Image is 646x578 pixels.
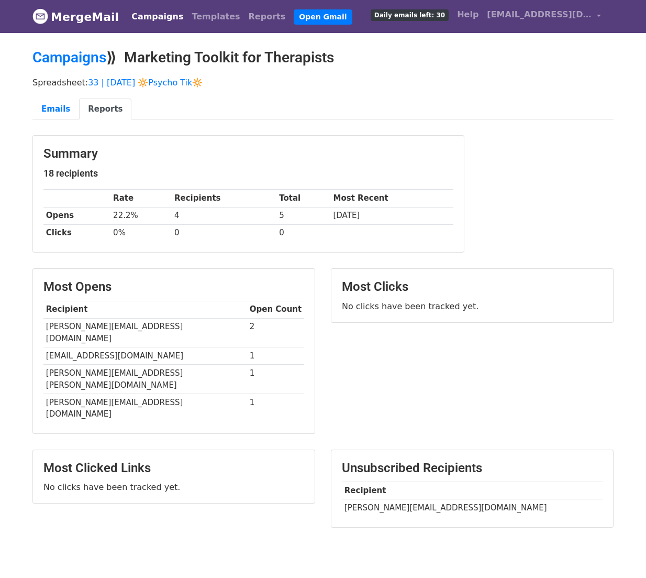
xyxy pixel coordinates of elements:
[32,6,119,28] a: MergeMail
[247,394,304,422] td: 1
[43,461,304,476] h3: Most Clicked Links
[342,482,603,499] th: Recipient
[32,99,79,120] a: Emails
[43,394,247,422] td: [PERSON_NAME][EMAIL_ADDRESS][DOMAIN_NAME]
[187,6,244,27] a: Templates
[110,190,172,207] th: Rate
[110,207,172,224] td: 22.2%
[276,190,330,207] th: Total
[247,365,304,394] td: 1
[43,301,247,318] th: Recipient
[244,6,290,27] a: Reports
[172,224,276,242] td: 0
[110,224,172,242] td: 0%
[43,207,110,224] th: Opens
[43,224,110,242] th: Clicks
[43,146,453,161] h3: Summary
[276,207,330,224] td: 5
[453,4,483,25] a: Help
[43,318,247,347] td: [PERSON_NAME][EMAIL_ADDRESS][DOMAIN_NAME]
[342,461,603,476] h3: Unsubscribed Recipients
[127,6,187,27] a: Campaigns
[342,279,603,295] h3: Most Clicks
[32,8,48,24] img: MergeMail logo
[276,224,330,242] td: 0
[371,9,449,21] span: Daily emails left: 30
[483,4,605,29] a: [EMAIL_ADDRESS][DOMAIN_NAME]
[342,499,603,517] td: [PERSON_NAME][EMAIL_ADDRESS][DOMAIN_NAME]
[594,528,646,578] iframe: Chat Widget
[79,99,131,120] a: Reports
[43,279,304,295] h3: Most Opens
[247,301,304,318] th: Open Count
[366,4,453,25] a: Daily emails left: 30
[172,207,276,224] td: 4
[331,190,453,207] th: Most Recent
[487,8,592,21] span: [EMAIL_ADDRESS][DOMAIN_NAME]
[43,347,247,365] td: [EMAIL_ADDRESS][DOMAIN_NAME]
[172,190,276,207] th: Recipients
[32,49,614,67] h2: ⟫ Marketing Toolkit for Therapists
[247,347,304,365] td: 1
[43,168,453,179] h5: 18 recipients
[43,482,304,493] p: No clicks have been tracked yet.
[32,49,106,66] a: Campaigns
[247,318,304,347] td: 2
[88,78,203,88] a: 33 | [DATE] 🔆Psycho Tik🔆
[331,207,453,224] td: [DATE]
[43,365,247,394] td: [PERSON_NAME][EMAIL_ADDRESS][PERSON_NAME][DOMAIN_NAME]
[294,9,352,25] a: Open Gmail
[32,77,614,88] p: Spreadsheet:
[342,301,603,312] p: No clicks have been tracked yet.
